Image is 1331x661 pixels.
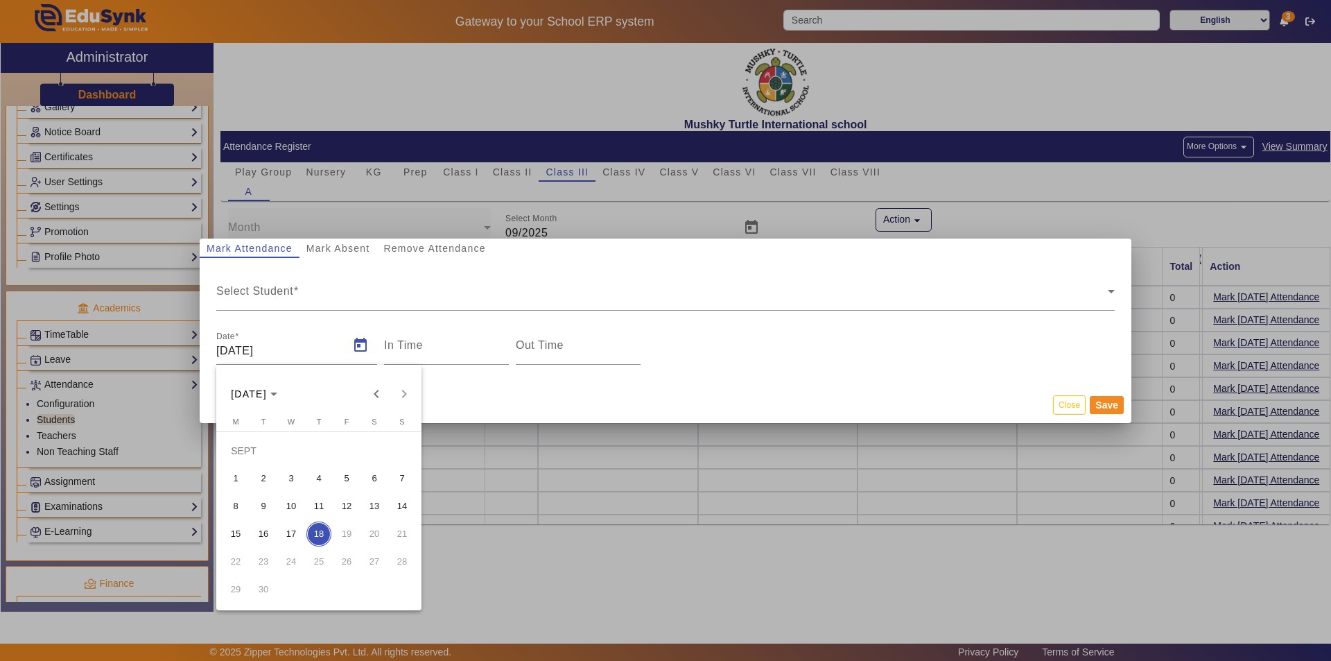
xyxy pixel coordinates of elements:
button: 18 September 2025 [305,520,333,548]
button: 16 September 2025 [250,520,277,548]
button: 17 September 2025 [277,520,305,548]
button: 13 September 2025 [360,492,388,520]
span: S [399,418,404,426]
span: 24 [279,549,304,574]
span: T [317,418,322,426]
button: 5 September 2025 [333,465,360,492]
span: 23 [251,549,276,574]
button: 12 September 2025 [333,492,360,520]
button: Choose month and year [225,381,283,406]
span: 22 [223,549,248,574]
span: S [372,418,376,426]
span: F [345,418,349,426]
span: 13 [362,494,387,519]
button: 11 September 2025 [305,492,333,520]
span: 10 [279,494,304,519]
span: 14 [390,494,415,519]
button: 27 September 2025 [360,548,388,576]
span: 26 [334,549,359,574]
span: 28 [390,549,415,574]
span: 21 [390,522,415,547]
span: W [288,418,295,426]
button: 21 September 2025 [388,520,416,548]
span: 3 [279,466,304,491]
button: 1 September 2025 [222,465,250,492]
span: 7 [390,466,415,491]
button: 22 September 2025 [222,548,250,576]
span: 30 [251,577,276,602]
button: 28 September 2025 [388,548,416,576]
button: 26 September 2025 [333,548,360,576]
span: 11 [306,494,331,519]
button: 25 September 2025 [305,548,333,576]
span: 20 [362,522,387,547]
span: 27 [362,549,387,574]
span: 15 [223,522,248,547]
button: 30 September 2025 [250,576,277,603]
span: 16 [251,522,276,547]
span: 18 [306,522,331,547]
button: 19 September 2025 [333,520,360,548]
button: 4 September 2025 [305,465,333,492]
button: 8 September 2025 [222,492,250,520]
span: 25 [306,549,331,574]
span: 17 [279,522,304,547]
button: 10 September 2025 [277,492,305,520]
span: [DATE] [231,388,267,400]
span: 6 [362,466,387,491]
button: 20 September 2025 [360,520,388,548]
td: SEPT [222,437,416,465]
button: 6 September 2025 [360,465,388,492]
span: 12 [334,494,359,519]
span: 9 [251,494,276,519]
button: 3 September 2025 [277,465,305,492]
button: 24 September 2025 [277,548,305,576]
span: 2 [251,466,276,491]
span: T [261,418,266,426]
button: 15 September 2025 [222,520,250,548]
button: 23 September 2025 [250,548,277,576]
button: 29 September 2025 [222,576,250,603]
span: 19 [334,522,359,547]
span: 29 [223,577,248,602]
span: 1 [223,466,248,491]
button: Previous month [363,380,390,408]
button: 7 September 2025 [388,465,416,492]
span: 5 [334,466,359,491]
button: 9 September 2025 [250,492,277,520]
button: 14 September 2025 [388,492,416,520]
span: 8 [223,494,248,519]
span: 4 [306,466,331,491]
button: 2 September 2025 [250,465,277,492]
span: M [232,418,238,426]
